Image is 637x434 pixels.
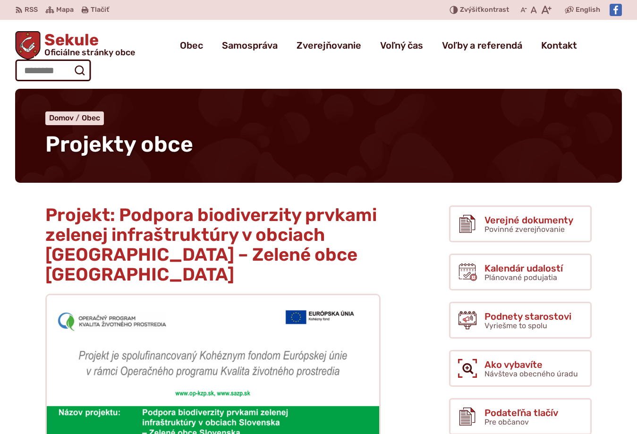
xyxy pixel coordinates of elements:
[541,32,577,59] a: Kontakt
[45,131,193,157] span: Projekty obce
[442,32,522,59] a: Voľby a referendá
[49,113,74,122] span: Domov
[449,302,592,339] a: Podnety starostovi Vyriešme to spolu
[484,408,558,418] span: Podateľňa tlačív
[15,31,135,60] a: Logo Sekule, prejsť na domovskú stránku.
[41,32,135,57] span: Sekule
[25,4,38,16] span: RSS
[484,417,529,426] span: Pre občanov
[484,215,573,225] span: Verejné dokumenty
[297,32,361,59] a: Zverejňovanie
[484,311,571,322] span: Podnety starostovi
[380,32,423,59] a: Voľný čas
[484,263,563,273] span: Kalendár udalostí
[449,205,592,242] a: Verejné dokumenty Povinné zverejňovanie
[56,4,74,16] span: Mapa
[460,6,481,14] span: Zvýšiť
[484,321,547,330] span: Vyriešme to spolu
[222,32,278,59] a: Samospráva
[44,48,135,57] span: Oficiálne stránky obce
[15,31,41,60] img: Prejsť na domovskú stránku
[484,359,578,370] span: Ako vybavíte
[45,204,377,285] span: Projekt: Podpora biodiverzity prvkami zelenej infraštruktúry v obciach [GEOGRAPHIC_DATA] – Zelené...
[91,6,109,14] span: Tlačiť
[484,369,578,378] span: Návšteva obecného úradu
[180,32,203,59] a: Obec
[82,113,100,122] a: Obec
[484,273,557,282] span: Plánované podujatia
[576,4,600,16] span: English
[484,225,565,234] span: Povinné zverejňovanie
[449,350,592,387] a: Ako vybavíte Návšteva obecného úradu
[460,6,509,14] span: kontrast
[574,4,602,16] a: English
[610,4,622,16] img: Prejsť na Facebook stránku
[49,113,82,122] a: Domov
[449,254,592,290] a: Kalendár udalostí Plánované podujatia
